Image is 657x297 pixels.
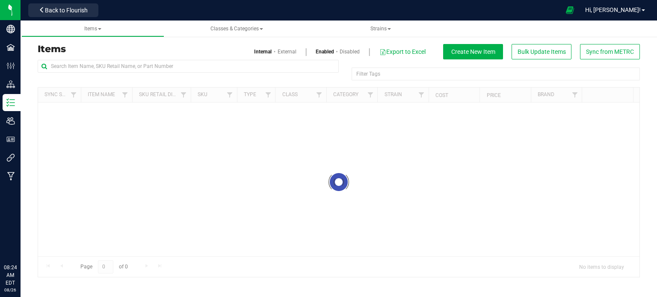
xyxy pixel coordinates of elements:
span: Create New Item [451,48,495,55]
span: Strains [370,26,391,32]
inline-svg: Company [6,25,15,33]
inline-svg: Users [6,117,15,125]
span: Items [84,26,101,32]
inline-svg: Inventory [6,98,15,107]
input: Search Item Name, SKU Retail Name, or Part Number [38,60,339,73]
span: Bulk Update Items [518,48,566,55]
button: Export to Excel [379,44,426,59]
inline-svg: Configuration [6,62,15,70]
span: Sync from METRC [586,48,634,55]
button: Create New Item [443,44,503,59]
p: 08:24 AM EDT [4,264,17,287]
inline-svg: Facilities [6,43,15,52]
a: Internal [254,48,272,56]
h3: Items [38,44,332,54]
a: Enabled [316,48,334,56]
span: Back to Flourish [45,7,88,14]
inline-svg: Integrations [6,153,15,162]
inline-svg: Manufacturing [6,172,15,180]
a: Disabled [340,48,360,56]
button: Bulk Update Items [512,44,571,59]
button: Sync from METRC [580,44,640,59]
inline-svg: Distribution [6,80,15,88]
a: External [278,48,296,56]
button: Back to Flourish [28,3,98,17]
span: Classes & Categories [210,26,263,32]
inline-svg: User Roles [6,135,15,144]
p: 08/26 [4,287,17,293]
span: Open Ecommerce Menu [560,2,580,18]
span: Hi, [PERSON_NAME]! [585,6,641,13]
